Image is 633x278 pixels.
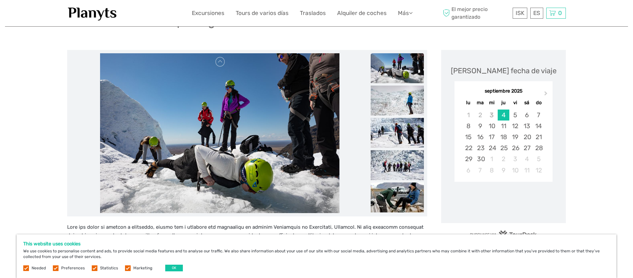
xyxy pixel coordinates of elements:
div: Not available martes, 2 de septiembre de 2025 [474,110,486,121]
div: Choose lunes, 6 de octubre de 2025 [462,165,474,176]
div: Choose lunes, 22 de septiembre de 2025 [462,142,474,153]
div: Choose jueves, 18 de septiembre de 2025 [498,132,509,142]
div: Choose jueves, 2 de octubre de 2025 [498,153,509,164]
span: 0 [557,10,563,16]
div: Choose domingo, 7 de septiembre de 2025 [533,110,544,121]
div: Choose miércoles, 24 de septiembre de 2025 [486,142,498,153]
a: Alquiler de coches [337,8,387,18]
div: Choose sábado, 6 de septiembre de 2025 [521,110,533,121]
div: Choose lunes, 29 de septiembre de 2025 [462,153,474,164]
p: We're away right now. Please check back later! [9,12,75,17]
img: 32d46781fd4c40b5adffff0e52a1fa4d_slider_thumbnail.jpeg [371,150,424,180]
a: Excursiones [192,8,224,18]
label: Preferences [61,265,85,271]
label: Statistics [100,265,118,271]
div: ma [474,98,486,107]
a: Más [398,8,413,18]
div: lu [462,98,474,107]
div: Choose viernes, 5 de septiembre de 2025 [509,110,521,121]
div: Choose martes, 16 de septiembre de 2025 [474,132,486,142]
div: Choose viernes, 12 de septiembre de 2025 [509,121,521,132]
div: Choose viernes, 19 de septiembre de 2025 [509,132,521,142]
div: month 2025-09 [456,110,550,176]
label: Needed [32,265,46,271]
div: Choose domingo, 21 de septiembre de 2025 [533,132,544,142]
label: Marketing [133,265,152,271]
button: Open LiveChat chat widget [76,10,84,18]
img: PurchaseViaTourDesk.png [470,230,537,239]
div: Choose miércoles, 8 de octubre de 2025 [486,165,498,176]
div: Choose sábado, 13 de septiembre de 2025 [521,121,533,132]
div: Choose sábado, 11 de octubre de 2025 [521,165,533,176]
div: Choose lunes, 15 de septiembre de 2025 [462,132,474,142]
div: mi [486,98,498,107]
span: ISK [516,10,524,16]
div: Choose lunes, 8 de septiembre de 2025 [462,121,474,132]
div: Choose martes, 9 de septiembre de 2025 [474,121,486,132]
img: 42a9c3d10af543c79fb0c8a56b4a9306_slider_thumbnail.jpeg [371,182,424,212]
a: Traslados [300,8,326,18]
div: Not available lunes, 1 de septiembre de 2025 [462,110,474,121]
div: Choose viernes, 26 de septiembre de 2025 [509,142,521,153]
div: Choose domingo, 5 de octubre de 2025 [533,153,544,164]
div: Choose jueves, 4 de septiembre de 2025 [498,110,509,121]
div: ES [530,8,543,19]
div: Choose domingo, 28 de septiembre de 2025 [533,142,544,153]
img: 1453-555b4ac7-172b-4ae9-927d-298d0724a4f4_logo_small.jpg [67,5,118,21]
img: 9cb635a2162141a6bcce42b9fb2eae1b_main_slider.jpeg [100,53,339,213]
div: Choose miércoles, 10 de septiembre de 2025 [486,121,498,132]
div: Choose martes, 23 de septiembre de 2025 [474,142,486,153]
div: Choose domingo, 12 de octubre de 2025 [533,165,544,176]
div: Choose sábado, 4 de octubre de 2025 [521,153,533,164]
div: Choose jueves, 25 de septiembre de 2025 [498,142,509,153]
div: We use cookies to personalise content and ads, to provide social media features and to analyse ou... [17,234,616,278]
div: Choose viernes, 10 de octubre de 2025 [509,165,521,176]
div: Choose jueves, 11 de septiembre de 2025 [498,121,509,132]
div: Choose sábado, 27 de septiembre de 2025 [521,142,533,153]
div: Choose sábado, 20 de septiembre de 2025 [521,132,533,142]
div: Choose martes, 7 de octubre de 2025 [474,165,486,176]
div: Choose jueves, 9 de octubre de 2025 [498,165,509,176]
a: Tours de varios días [236,8,289,18]
h5: This website uses cookies [23,241,610,247]
div: septiembre 2025 [454,88,553,95]
div: [PERSON_NAME] fecha de viaje [451,66,557,76]
div: Choose viernes, 3 de octubre de 2025 [509,153,521,164]
div: Choose domingo, 14 de septiembre de 2025 [533,121,544,132]
img: 074c64fb4f6949b7ae89b0e048016fa2_slider_thumbnail.jpeg [371,118,424,148]
div: ju [498,98,509,107]
button: OK [165,265,183,271]
div: Choose miércoles, 17 de septiembre de 2025 [486,132,498,142]
div: do [533,98,544,107]
span: El mejor precio garantizado [441,6,511,20]
img: 9cb635a2162141a6bcce42b9fb2eae1b_slider_thumbnail.jpeg [371,53,424,83]
button: Next Month [541,90,552,100]
div: Not available miércoles, 3 de septiembre de 2025 [486,110,498,121]
div: Choose miércoles, 1 de octubre de 2025 [486,153,498,164]
div: vi [509,98,521,107]
div: sá [521,98,533,107]
img: 08c889f269b847d7bc07c72147620454_slider_thumbnail.jpeg [371,86,424,116]
div: Choose martes, 30 de septiembre de 2025 [474,153,486,164]
div: Loading... [501,199,506,203]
